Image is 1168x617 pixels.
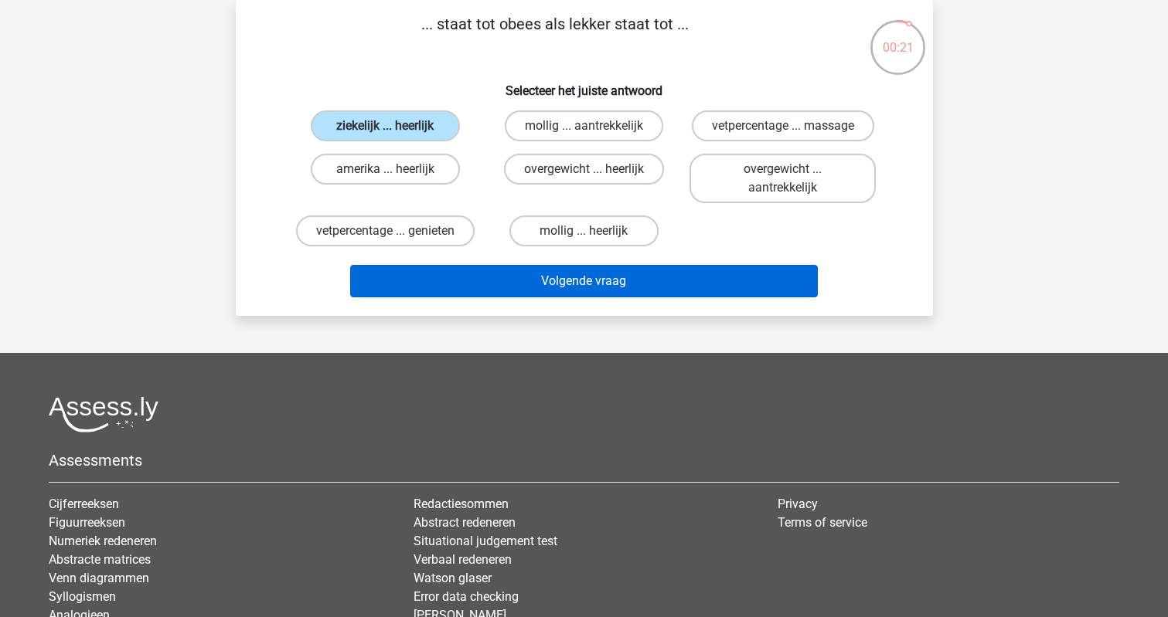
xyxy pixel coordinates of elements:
label: amerika ... heerlijk [311,154,460,185]
label: vetpercentage ... massage [692,110,874,141]
a: Verbaal redeneren [414,552,512,567]
label: vetpercentage ... genieten [296,215,475,246]
h6: Selecteer het juiste antwoord [261,71,908,98]
a: Abstracte matrices [49,552,151,567]
a: Numeriek redeneren [49,534,157,548]
div: 00:21 [869,19,927,57]
a: Figuurreeksen [49,515,125,530]
label: mollig ... heerlijk [509,215,659,246]
label: overgewicht ... aantrekkelijk [690,154,876,203]
p: ... staat tot obees als lekker staat tot ... [261,12,850,59]
a: Cijferreeksen [49,497,119,511]
h5: Assessments [49,451,1119,470]
a: Privacy [778,497,818,511]
a: Redactiesommen [414,497,509,511]
a: Venn diagrammen [49,571,149,585]
a: Syllogismen [49,589,116,604]
a: Abstract redeneren [414,515,516,530]
button: Volgende vraag [350,265,818,297]
a: Terms of service [778,515,867,530]
label: overgewicht ... heerlijk [504,154,664,185]
a: Error data checking [414,589,519,604]
a: Watson glaser [414,571,492,585]
label: ziekelijk ... heerlijk [311,110,460,141]
img: Assessly logo [49,396,158,432]
a: Situational judgement test [414,534,557,548]
label: mollig ... aantrekkelijk [505,110,663,141]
